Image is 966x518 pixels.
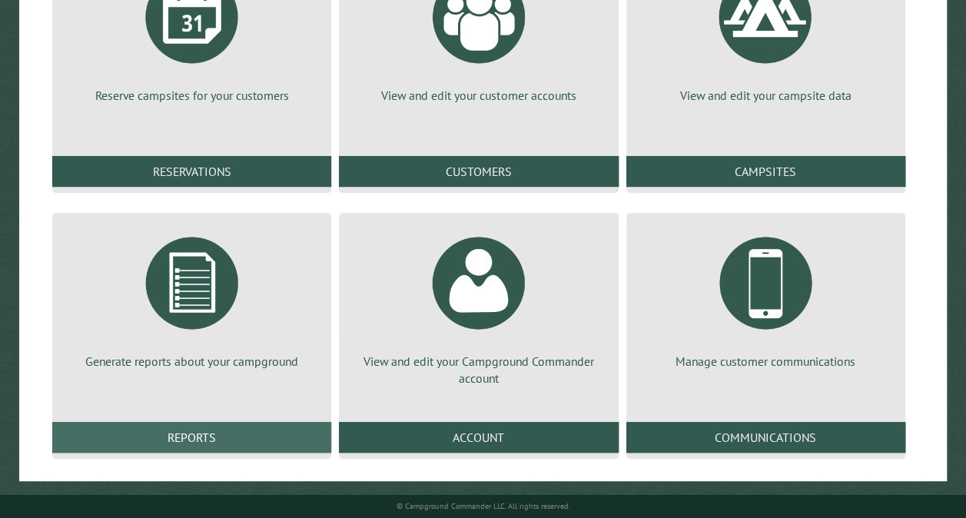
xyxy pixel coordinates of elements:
[357,353,599,387] p: View and edit your Campground Commander account
[397,501,570,511] small: © Campground Commander LLC. All rights reserved.
[357,87,599,104] p: View and edit your customer accounts
[52,156,331,187] a: Reservations
[71,87,313,104] p: Reserve campsites for your customers
[339,156,618,187] a: Customers
[357,225,599,387] a: View and edit your Campground Commander account
[52,422,331,453] a: Reports
[71,353,313,370] p: Generate reports about your campground
[645,353,887,370] p: Manage customer communications
[71,225,313,370] a: Generate reports about your campground
[339,422,618,453] a: Account
[645,87,887,104] p: View and edit your campsite data
[626,156,905,187] a: Campsites
[626,422,905,453] a: Communications
[645,225,887,370] a: Manage customer communications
